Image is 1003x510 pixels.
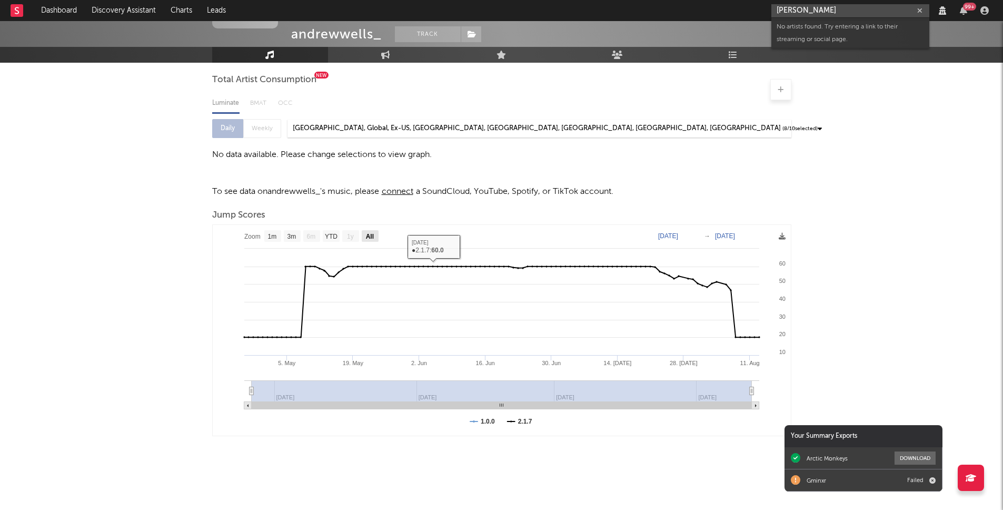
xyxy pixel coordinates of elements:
text: 1m [267,233,276,240]
text: 6m [306,233,315,240]
div: No artists found. Try entering a link to their streaming or social page. [771,18,929,48]
span: Music [212,53,250,65]
text: 16. Jun [475,360,494,366]
text: 19. May [342,360,363,366]
div: Failed [907,477,923,484]
text: [DATE] [715,232,735,240]
button: Track [395,26,461,42]
text: 30 [779,313,785,320]
text: 50 [779,278,785,284]
text: 28. [DATE] [669,360,697,366]
text: 30. Jun [542,360,561,366]
div: No data available. Please change selections to view graph. [212,149,791,161]
text: 60 [779,260,785,267]
span: connect [379,188,416,196]
text: [DATE] [658,232,678,240]
text: 20 [779,331,785,337]
button: 99+ [960,6,967,15]
div: Gminxr [807,477,826,484]
text: 11. Aug [740,360,759,366]
div: [GEOGRAPHIC_DATA], Global, Ex-US, [GEOGRAPHIC_DATA], [GEOGRAPHIC_DATA], [GEOGRAPHIC_DATA], [GEOGR... [293,122,781,135]
text: 1y [347,233,354,240]
div: andrewwells_ [291,26,382,42]
div: 99 + [963,3,976,11]
div: Your Summary Exports [784,425,942,447]
div: New [314,72,329,79]
text: All [365,233,373,240]
text: 2. Jun [411,360,426,366]
text: 5. May [278,360,296,366]
text: 14. [DATE] [603,360,631,366]
span: ( 8 / 10 selected) [782,122,818,135]
span: Jump Scores [212,209,265,222]
text: YTD [324,233,337,240]
text: 3m [287,233,296,240]
button: Download [895,452,936,465]
text: → [704,232,710,240]
text: 40 [779,296,785,302]
p: To see data on andrewwells_ 's music, please a SoundCloud, YouTube, Spotify, or TikTok account. [212,185,791,198]
div: Arctic Monkeys [807,455,848,462]
text: Zoom [244,233,261,240]
text: 2.1.7 [518,418,532,425]
text: 1.0.0 [481,418,495,425]
input: Search for artists [771,4,929,17]
text: 10 [779,349,785,355]
span: Total Artist Consumption [212,74,316,86]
